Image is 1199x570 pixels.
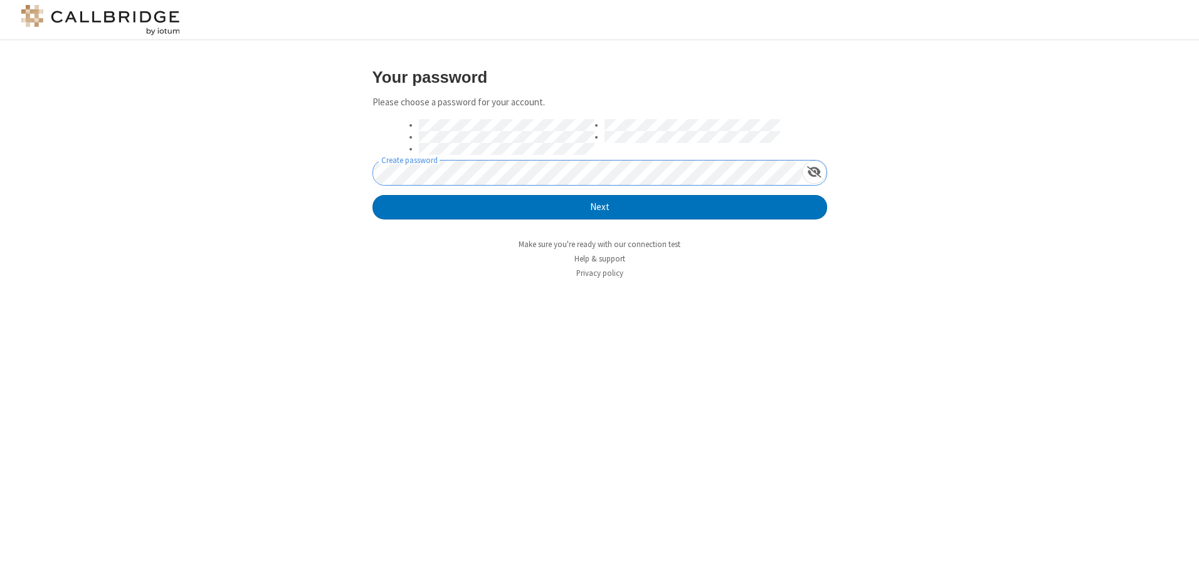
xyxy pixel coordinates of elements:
img: logo@2x.png [19,5,182,35]
button: Next [372,195,827,220]
div: Show password [802,161,827,184]
h3: Your password [372,68,827,86]
a: Help & support [574,253,625,264]
input: Create password [373,161,802,185]
p: Please choose a password for your account. [372,95,827,110]
a: Privacy policy [576,268,623,278]
a: Make sure you're ready with our connection test [519,239,680,250]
